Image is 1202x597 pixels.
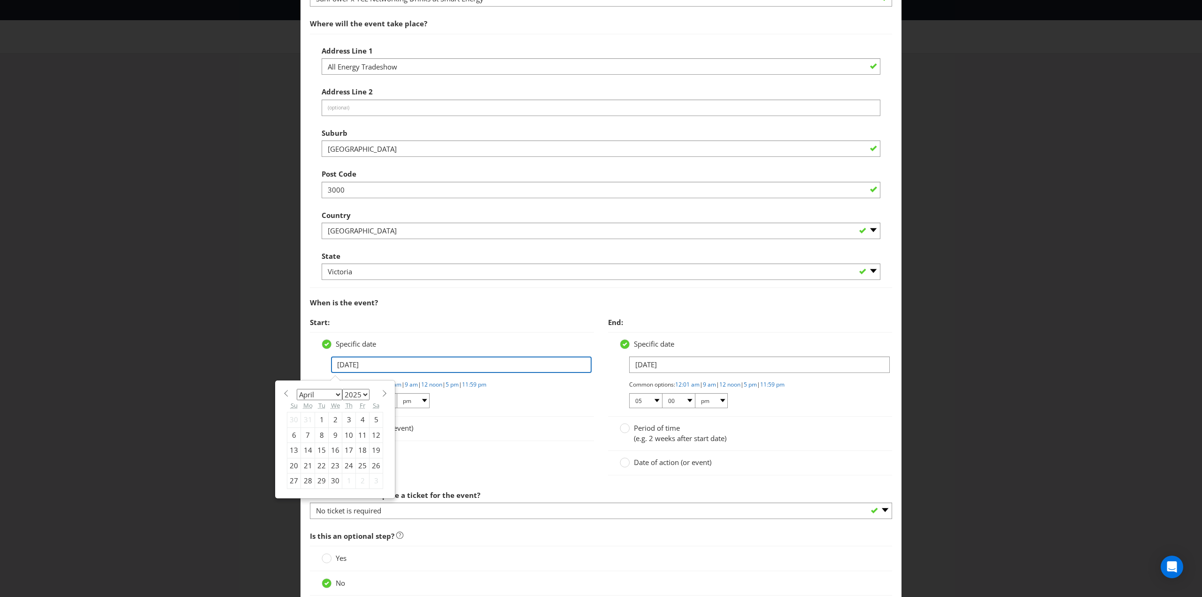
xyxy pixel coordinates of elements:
div: 29 [315,473,329,488]
input: e.g. Melbourne [322,140,880,157]
div: Open Intercom Messenger [1161,556,1183,578]
div: 1 [342,473,356,488]
span: | [401,380,405,388]
span: End: [608,318,623,327]
a: 9 am [703,380,716,388]
div: 14 [301,443,315,458]
span: Suburb [322,128,347,138]
span: Yes [336,553,347,563]
span: Address Line 2 [322,87,373,96]
div: 15 [315,443,329,458]
div: 24 [342,458,356,473]
span: | [757,380,760,388]
a: 12:01 am [675,380,700,388]
div: 26 [370,458,383,473]
input: DD/MM/YY [629,357,890,373]
abbr: Thursday [346,401,353,410]
div: 2 [329,412,342,427]
span: | [700,380,703,388]
a: 12 noon [719,380,740,388]
div: 25 [356,458,370,473]
div: 12 [370,427,383,442]
div: 11 [356,427,370,442]
div: 3 [342,412,356,427]
a: 9 am [405,380,418,388]
input: DD/MM/YY [331,357,592,373]
div: 8 [315,427,329,442]
span: Post Code [322,169,356,178]
a: 5 pm [446,380,459,388]
span: Period of time [634,423,680,433]
abbr: Saturday [373,401,379,410]
div: 23 [329,458,342,473]
span: Does the entrant require a ticket for the event? [310,490,480,500]
input: e.g. 3000 [322,182,880,198]
abbr: Friday [360,401,365,410]
div: 4 [356,412,370,427]
span: No [336,578,345,588]
span: (e.g. 2 weeks after start date) [634,434,726,443]
div: 27 [287,473,301,488]
span: Date of action (or event) [634,457,711,467]
div: 31 [301,412,315,427]
span: Where will the event take place? [310,19,427,28]
div: 30 [287,412,301,427]
a: 11:59 pm [462,380,486,388]
abbr: Tuesday [318,401,325,410]
div: 17 [342,443,356,458]
div: 10 [342,427,356,442]
abbr: Monday [303,401,313,410]
div: 22 [315,458,329,473]
abbr: Sunday [291,401,298,410]
div: 20 [287,458,301,473]
span: Specific date [336,339,376,349]
div: 18 [356,443,370,458]
div: 16 [329,443,342,458]
a: 5 pm [744,380,757,388]
span: | [459,380,462,388]
div: 7 [301,427,315,442]
div: 21 [301,458,315,473]
span: Is this an optional step? [310,531,394,541]
span: | [740,380,744,388]
span: State [322,251,340,261]
div: 2 [356,473,370,488]
span: | [442,380,446,388]
a: 12 noon [421,380,442,388]
abbr: Wednesday [331,401,340,410]
a: 11:59 pm [760,380,785,388]
div: 6 [287,427,301,442]
div: 28 [301,473,315,488]
span: When is the event? [310,298,378,307]
div: 1 [315,412,329,427]
span: Address Line 1 [322,46,373,55]
span: Specific date [634,339,674,349]
span: Start: [310,318,330,327]
div: 5 [370,412,383,427]
div: 3 [370,473,383,488]
span: | [418,380,421,388]
span: | [716,380,719,388]
span: Common options: [629,380,675,388]
div: 9 [329,427,342,442]
div: 13 [287,443,301,458]
div: 19 [370,443,383,458]
span: Country [322,210,351,220]
div: 30 [329,473,342,488]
